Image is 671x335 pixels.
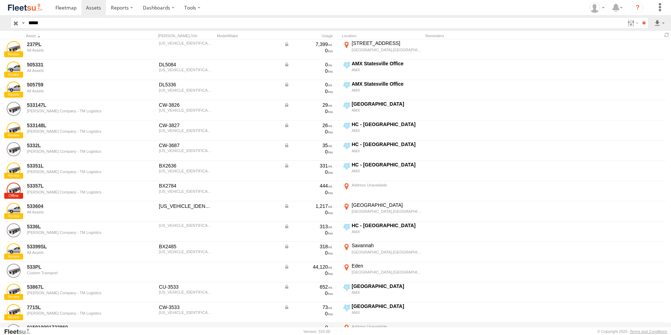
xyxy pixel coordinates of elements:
[27,304,123,310] a: 7715L
[27,68,123,73] div: undefined
[342,33,423,38] div: Location
[159,243,213,250] div: BX2485
[352,222,421,229] div: HC - [GEOGRAPHIC_DATA]
[352,141,421,147] div: HC - [GEOGRAPHIC_DATA]
[352,270,421,275] div: [GEOGRAPHIC_DATA],[GEOGRAPHIC_DATA]
[284,142,333,149] div: Data from Vehicle CANbus
[352,202,421,208] div: [GEOGRAPHIC_DATA]
[159,183,213,189] div: BX2784
[352,60,421,67] div: AMX Statesville Office
[7,203,21,217] a: View Asset Details
[159,41,213,45] div: 3H3V532C6GT040017
[7,122,21,136] a: View Asset Details
[342,242,423,261] label: Click to View Current Location
[284,88,333,94] div: 0
[27,284,123,290] a: 53867L
[352,108,421,113] div: AMX
[284,149,333,155] div: 0
[159,122,213,129] div: CW-3827
[284,169,333,175] div: 0
[27,48,123,52] div: undefined
[27,250,123,255] div: undefined
[7,142,21,156] a: View Asset Details
[284,183,333,189] div: 444
[342,182,423,201] label: Click to View Current Location
[26,33,124,38] div: Click to Sort
[284,81,333,88] div: Data from Vehicle CANbus
[284,250,333,256] div: 0
[284,102,333,108] div: Data from Vehicle CANbus
[27,163,123,169] a: 53351L
[159,189,213,193] div: 1PT01JAH4T6005565
[159,203,213,209] div: 1JJV532W6YL646266
[27,324,123,330] a: 015910001722860
[159,223,213,228] div: 4MLV45323SB927009
[7,183,21,197] a: View Asset Details
[304,329,330,334] div: Version: 310.00
[632,2,643,13] i: ?
[342,202,423,221] label: Click to View Current Location
[7,304,21,318] a: View Asset Details
[352,250,421,255] div: [GEOGRAPHIC_DATA],[GEOGRAPHIC_DATA]
[159,108,213,112] div: 1S12E9539YD461942
[159,102,213,108] div: CW-3826
[27,129,123,133] div: undefined
[27,109,123,113] div: undefined
[159,81,213,88] div: DL5336
[27,291,123,295] div: undefined
[352,242,421,249] div: Savannah
[284,41,333,47] div: Data from Vehicle CANbus
[342,303,423,322] label: Click to View Current Location
[159,149,213,153] div: 2MN01JAHX31000523
[653,18,665,28] label: Export results as...
[159,68,213,72] div: 1JJV532W06L014988
[27,190,123,194] div: undefined
[284,68,333,74] div: 0
[284,243,333,250] div: Data from Vehicle CANbus
[352,128,421,133] div: AMX
[352,88,421,93] div: AMX
[342,222,423,241] label: Click to View Current Location
[27,230,123,235] div: undefined
[27,41,123,47] a: 237PL
[284,264,333,270] div: Data from Vehicle CANbus
[352,101,421,107] div: [GEOGRAPHIC_DATA]
[352,310,421,315] div: AMX
[159,88,213,92] div: 1JJV532W46L015416
[27,183,123,189] a: 53357L
[425,33,538,38] div: Reminders
[342,121,423,140] label: Click to View Current Location
[352,263,421,269] div: Eden
[352,209,421,214] div: [GEOGRAPHIC_DATA],[GEOGRAPHIC_DATA]
[352,169,421,173] div: AMX
[27,223,123,230] a: 5336L
[283,33,339,38] div: Usage
[284,223,333,230] div: Data from Vehicle CANbus
[284,108,333,114] div: 0
[352,121,421,127] div: HC - [GEOGRAPHIC_DATA]
[352,149,421,153] div: AMX
[284,230,333,236] div: 0
[27,81,123,88] a: 505759
[342,40,423,59] label: Click to View Current Location
[27,102,123,108] a: 533147L
[597,329,667,334] div: © Copyright 2025 -
[342,101,423,120] label: Click to View Current Location
[4,328,36,335] a: Visit our Website
[159,310,213,315] div: 1GRAP06215K262359
[630,329,667,334] a: Terms and Conditions
[352,162,421,168] div: HC - [GEOGRAPHIC_DATA]
[27,149,123,153] div: undefined
[159,169,213,173] div: 1PT01JAH9T6005559
[159,284,213,290] div: CU-3533
[342,141,423,160] label: Click to View Current Location
[7,3,44,12] img: fleetsu-logo-horizontal.svg
[27,271,123,275] div: undefined
[284,290,333,296] div: 0
[7,243,21,257] a: View Asset Details
[284,304,333,310] div: Data from Vehicle CANbus
[7,163,21,177] a: View Asset Details
[20,18,26,28] label: Search Query
[342,81,423,100] label: Click to View Current Location
[7,41,21,55] a: View Asset Details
